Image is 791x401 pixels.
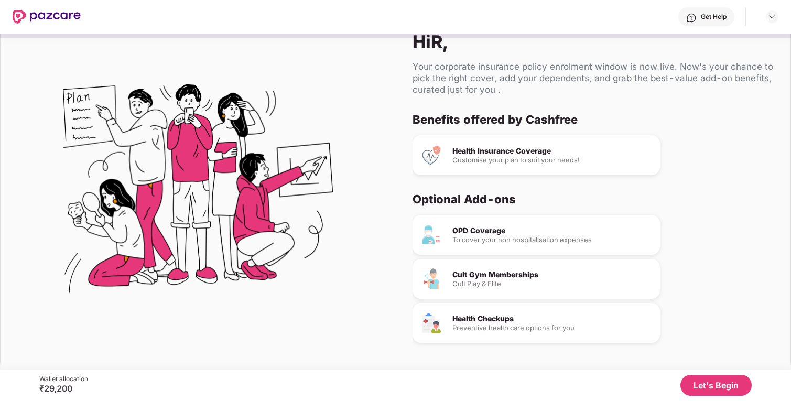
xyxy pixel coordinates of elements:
[421,224,442,245] img: OPD Coverage
[701,13,727,21] div: Get Help
[413,61,774,95] div: Your corporate insurance policy enrolment window is now live. Now's your chance to pick the right...
[63,57,333,327] img: Flex Benefits Illustration
[452,157,652,164] div: Customise your plan to suit your needs!
[39,383,88,394] div: ₹29,200
[421,268,442,289] img: Cult Gym Memberships
[421,145,442,166] img: Health Insurance Coverage
[452,271,652,278] div: Cult Gym Memberships
[452,280,652,287] div: Cult Play & Elite
[452,236,652,243] div: To cover your non hospitalisation expenses
[686,13,697,23] img: svg+xml;base64,PHN2ZyBpZD0iSGVscC0zMngzMiIgeG1sbnM9Imh0dHA6Ly93d3cudzMub3JnLzIwMDAvc3ZnIiB3aWR0aD...
[413,112,766,127] div: Benefits offered by Cashfree
[680,375,752,396] button: Let's Begin
[13,10,81,24] img: New Pazcare Logo
[452,227,652,234] div: OPD Coverage
[413,31,774,52] div: Hi R ,
[768,13,776,21] img: svg+xml;base64,PHN2ZyBpZD0iRHJvcGRvd24tMzJ4MzIiIHhtbG5zPSJodHRwOi8vd3d3LnczLm9yZy8yMDAwL3N2ZyIgd2...
[39,375,88,383] div: Wallet allocation
[413,192,766,207] div: Optional Add-ons
[452,324,652,331] div: Preventive health care options for you
[452,147,652,155] div: Health Insurance Coverage
[421,312,442,333] img: Health Checkups
[452,315,652,322] div: Health Checkups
